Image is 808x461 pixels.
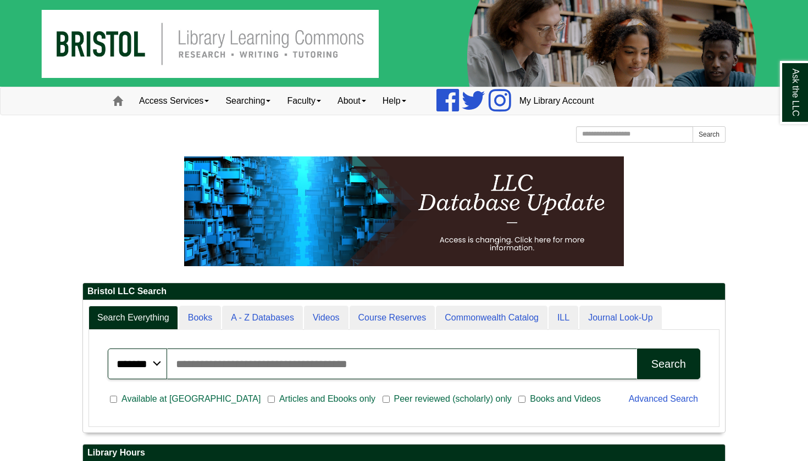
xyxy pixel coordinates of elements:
[629,394,698,403] a: Advanced Search
[693,126,726,143] button: Search
[304,306,348,330] a: Videos
[279,87,329,115] a: Faculty
[374,87,414,115] a: Help
[217,87,279,115] a: Searching
[390,392,516,406] span: Peer reviewed (scholarly) only
[329,87,374,115] a: About
[383,395,390,404] input: Peer reviewed (scholarly) only
[83,283,725,300] h2: Bristol LLC Search
[518,395,525,404] input: Books and Videos
[117,392,265,406] span: Available at [GEOGRAPHIC_DATA]
[179,306,221,330] a: Books
[268,395,275,404] input: Articles and Ebooks only
[525,392,605,406] span: Books and Videos
[350,306,435,330] a: Course Reserves
[131,87,217,115] a: Access Services
[651,358,686,370] div: Search
[184,156,624,266] img: HTML tutorial
[275,392,380,406] span: Articles and Ebooks only
[511,87,602,115] a: My Library Account
[88,306,178,330] a: Search Everything
[436,306,547,330] a: Commonwealth Catalog
[549,306,578,330] a: ILL
[579,306,661,330] a: Journal Look-Up
[637,348,700,379] button: Search
[222,306,303,330] a: A - Z Databases
[110,395,117,404] input: Available at [GEOGRAPHIC_DATA]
